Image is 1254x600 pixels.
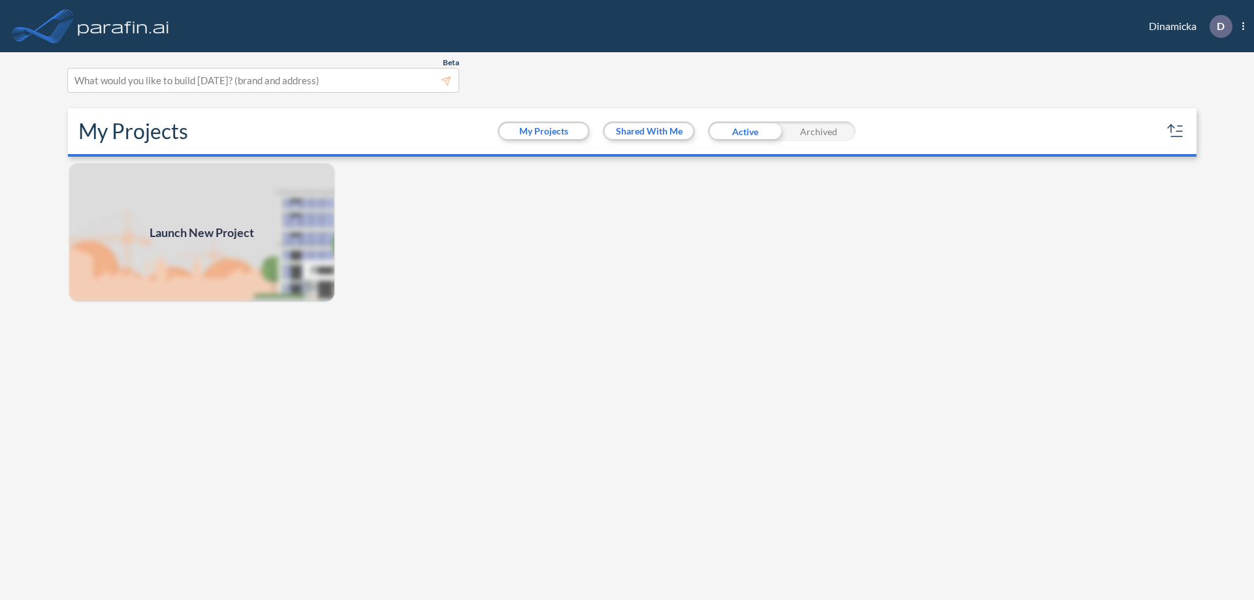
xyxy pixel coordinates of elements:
[1165,121,1186,142] button: sort
[1217,20,1225,32] p: D
[443,57,459,68] span: Beta
[68,162,336,303] img: add
[78,119,188,144] h2: My Projects
[605,123,693,139] button: Shared With Me
[708,121,782,141] div: Active
[68,162,336,303] a: Launch New Project
[1129,15,1244,38] div: Dinamicka
[150,224,254,242] span: Launch New Project
[782,121,856,141] div: Archived
[500,123,588,139] button: My Projects
[75,13,172,39] img: logo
